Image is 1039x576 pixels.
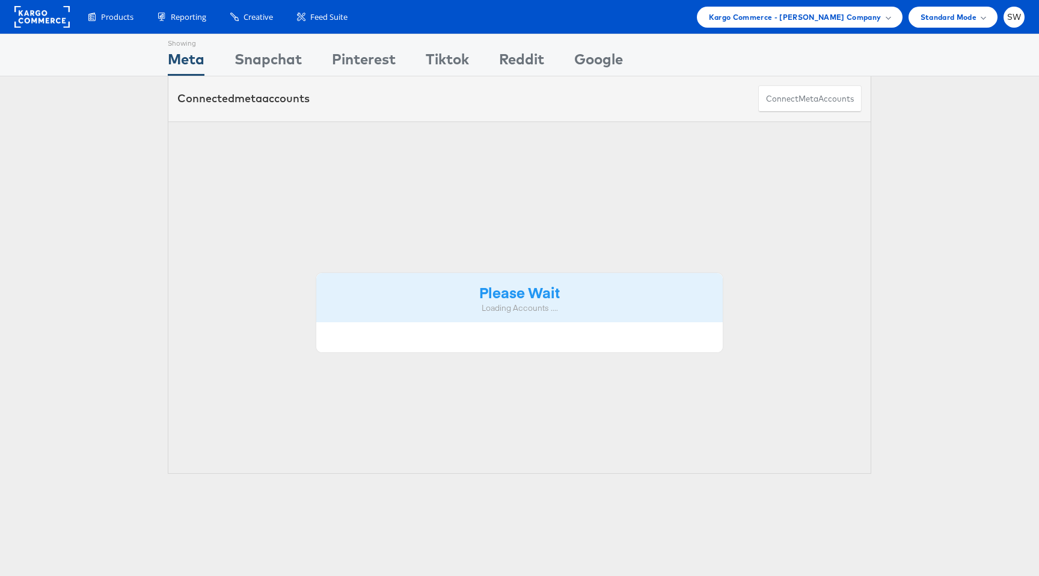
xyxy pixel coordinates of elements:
span: Standard Mode [921,11,976,23]
span: Reporting [171,11,206,23]
span: Feed Suite [310,11,348,23]
div: Google [574,49,623,76]
div: Pinterest [332,49,396,76]
button: ConnectmetaAccounts [758,85,862,112]
span: Products [101,11,133,23]
div: Showing [168,34,204,49]
div: Connected accounts [177,91,310,106]
span: meta [234,91,262,105]
span: Kargo Commerce - [PERSON_NAME] Company [709,11,881,23]
span: meta [798,93,818,105]
strong: Please Wait [479,282,560,302]
div: Tiktok [426,49,469,76]
div: Snapchat [234,49,302,76]
div: Loading Accounts .... [325,302,714,314]
div: Reddit [499,49,544,76]
span: SW [1007,13,1022,21]
div: Meta [168,49,204,76]
span: Creative [244,11,273,23]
